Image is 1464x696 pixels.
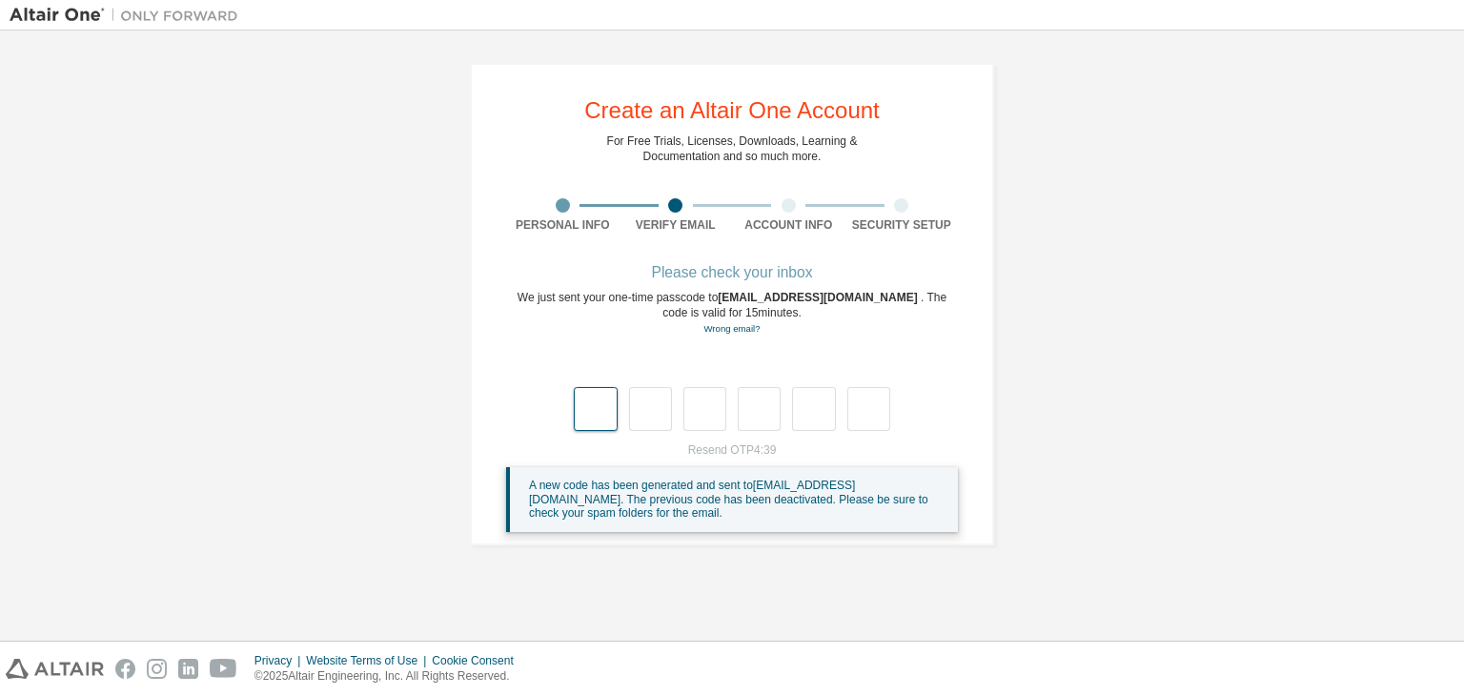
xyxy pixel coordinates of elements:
img: facebook.svg [115,659,135,679]
p: © 2025 Altair Engineering, Inc. All Rights Reserved. [254,668,525,685]
img: instagram.svg [147,659,167,679]
div: We just sent your one-time passcode to . The code is valid for 15 minutes. [506,290,958,337]
div: For Free Trials, Licenses, Downloads, Learning & Documentation and so much more. [607,133,858,164]
img: linkedin.svg [178,659,198,679]
div: Cookie Consent [432,653,524,668]
img: youtube.svg [210,659,237,679]
img: altair_logo.svg [6,659,104,679]
div: Privacy [254,653,306,668]
img: Altair One [10,6,248,25]
div: Personal Info [506,217,620,233]
a: Go back to the registration form [703,323,760,334]
div: Verify Email [620,217,733,233]
div: Please check your inbox [506,267,958,278]
div: Account Info [732,217,845,233]
div: Website Terms of Use [306,653,432,668]
span: [EMAIL_ADDRESS][DOMAIN_NAME] [718,291,921,304]
div: Security Setup [845,217,959,233]
div: Create an Altair One Account [584,99,880,122]
span: A new code has been generated and sent to [EMAIL_ADDRESS][DOMAIN_NAME] . The previous code has be... [529,479,928,520]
